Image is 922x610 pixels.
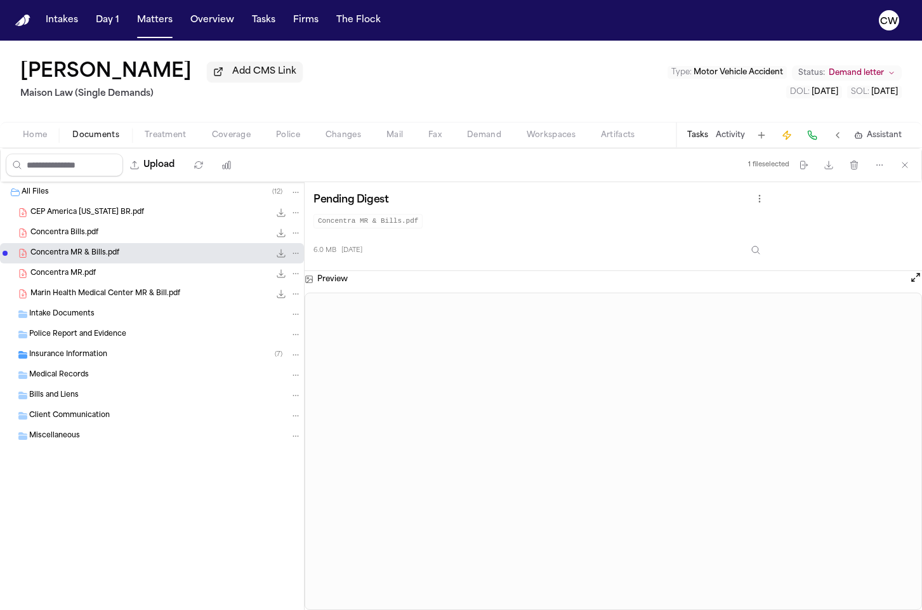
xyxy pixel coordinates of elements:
[29,350,107,361] span: Insurance Information
[812,88,838,96] span: [DATE]
[428,130,442,140] span: Fax
[317,274,348,284] h3: Preview
[29,329,126,340] span: Police Report and Evidence
[753,126,770,144] button: Add Task
[22,187,49,198] span: All Files
[798,68,825,78] span: Status:
[744,239,767,262] button: Inspect
[29,411,110,421] span: Client Communication
[207,62,303,82] button: Add CMS Link
[185,9,239,32] button: Overview
[29,370,89,381] span: Medical Records
[276,130,300,140] span: Police
[91,9,124,32] button: Day 1
[20,86,303,102] h2: Maison Law (Single Demands)
[790,88,810,96] span: DOL :
[29,431,80,442] span: Miscellaneous
[275,267,287,280] button: Download Concentra MR.pdf
[30,228,98,239] span: Concentra Bills.pdf
[601,130,635,140] span: Artifacts
[232,65,296,78] span: Add CMS Link
[132,9,178,32] button: Matters
[145,130,187,140] span: Treatment
[778,126,796,144] button: Create Immediate Task
[909,271,922,284] button: Open preview
[909,271,922,288] button: Open preview
[668,66,787,79] button: Edit Type: Motor Vehicle Accident
[331,9,386,32] button: The Flock
[212,130,251,140] span: Coverage
[30,269,96,279] span: Concentra MR.pdf
[275,206,287,219] button: Download CEP America California BR.pdf
[29,309,95,320] span: Intake Documents
[867,130,902,140] span: Assistant
[275,247,287,260] button: Download Concentra MR & Bills.pdf
[123,154,182,176] button: Upload
[326,130,361,140] span: Changes
[716,130,745,140] button: Activity
[854,130,902,140] button: Assistant
[880,17,898,26] text: CW
[386,130,403,140] span: Mail
[275,288,287,300] button: Download Marin Health Medical Center MR & Bill.pdf
[803,126,821,144] button: Make a Call
[30,248,119,259] span: Concentra MR & Bills.pdf
[247,9,280,32] button: Tasks
[467,130,501,140] span: Demand
[847,86,902,98] button: Edit SOL: 2026-04-30
[671,69,692,76] span: Type :
[313,214,423,229] code: Concentra MR & Bills.pdf
[20,61,192,84] button: Edit matter name
[41,9,83,32] button: Intakes
[305,293,921,610] iframe: Concentra MR & Bills.pdf
[72,130,119,140] span: Documents
[748,161,789,169] div: 1 file selected
[29,390,79,401] span: Bills and Liens
[313,194,388,206] h3: Pending Digest
[341,246,362,255] span: [DATE]
[272,189,282,196] span: ( 12 )
[15,15,30,27] img: Finch Logo
[527,130,576,140] span: Workspaces
[851,88,869,96] span: SOL :
[786,86,842,98] button: Edit DOL: 2024-04-30
[694,69,783,76] span: Motor Vehicle Accident
[829,68,884,78] span: Demand letter
[6,154,123,176] input: Search files
[30,289,180,300] span: Marin Health Medical Center MR & Bill.pdf
[20,61,192,84] h1: [PERSON_NAME]
[15,15,30,27] a: Home
[275,227,287,239] button: Download Concentra Bills.pdf
[687,130,708,140] button: Tasks
[275,351,282,358] span: ( 7 )
[313,246,336,255] span: 6.0 MB
[30,208,144,218] span: CEP America [US_STATE] BR.pdf
[23,130,47,140] span: Home
[871,88,898,96] span: [DATE]
[792,65,902,81] button: Change status from Demand letter
[288,9,324,32] button: Firms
